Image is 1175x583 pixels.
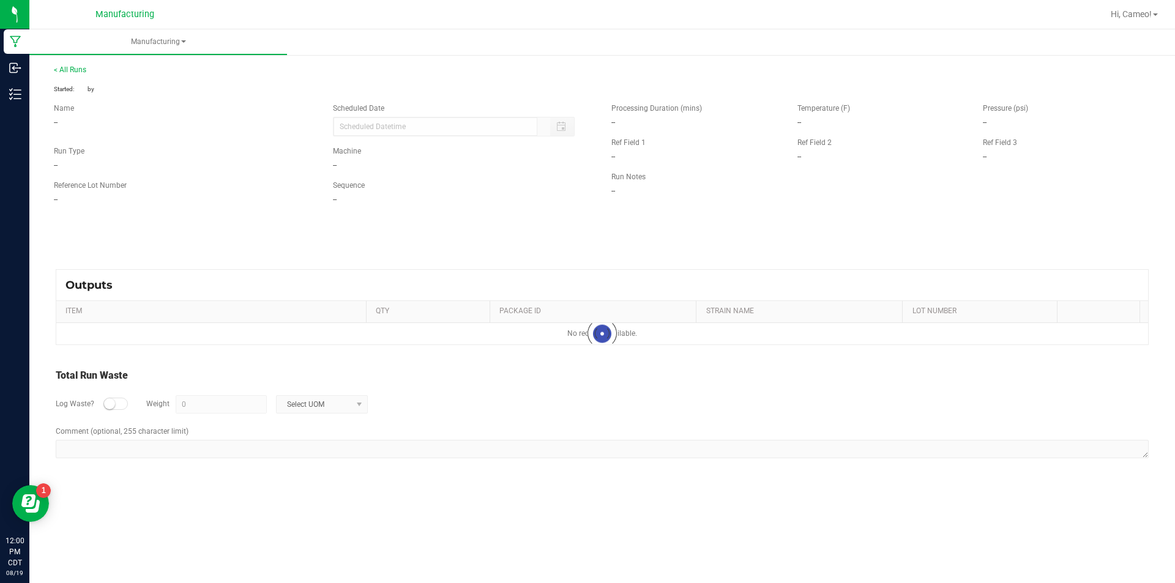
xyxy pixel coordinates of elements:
[54,84,88,94] span: Started:
[9,62,21,74] inline-svg: Inbound
[983,152,987,161] span: --
[54,195,58,204] span: --
[333,104,384,113] span: Scheduled Date
[54,146,84,157] span: Run Type
[333,147,361,155] span: Machine
[54,118,58,127] span: --
[797,152,801,161] span: --
[1111,9,1152,19] span: Hi, Cameo!
[376,306,485,316] a: QTYSortable
[6,568,24,577] p: 08/19
[146,398,170,409] label: Weight
[333,181,365,190] span: Sequence
[611,173,646,181] span: Run Notes
[12,485,49,522] iframe: Resource center
[6,535,24,568] p: 12:00 PM CDT
[56,398,94,409] label: Log Waste?
[983,104,1028,113] span: Pressure (psi)
[983,118,987,127] span: --
[611,104,702,113] span: Processing Duration (mins)
[95,9,154,20] span: Manufacturing
[797,138,832,147] span: Ref Field 2
[706,306,898,316] a: STRAIN NAMESortable
[29,29,287,55] a: Manufacturing
[333,161,337,169] span: --
[611,118,615,127] span: --
[333,195,337,204] span: --
[56,368,1149,383] div: Total Run Waste
[65,306,361,316] a: ITEMSortable
[9,88,21,100] inline-svg: Inventory
[1067,306,1135,316] a: Sortable
[65,278,125,292] span: Outputs
[797,104,850,113] span: Temperature (F)
[29,37,287,47] span: Manufacturing
[499,306,692,316] a: PACKAGE IDSortable
[36,483,51,498] iframe: Resource center unread badge
[611,152,615,161] span: --
[54,84,593,94] p: by
[611,187,615,195] span: --
[56,426,188,437] label: Comment (optional, 255 character limit)
[983,138,1017,147] span: Ref Field 3
[912,306,1053,316] a: LOT NUMBERSortable
[54,104,74,113] span: Name
[54,65,86,74] a: < All Runs
[797,118,801,127] span: --
[54,161,58,169] span: --
[54,181,127,190] span: Reference Lot Number
[611,138,646,147] span: Ref Field 1
[9,35,21,48] inline-svg: Manufacturing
